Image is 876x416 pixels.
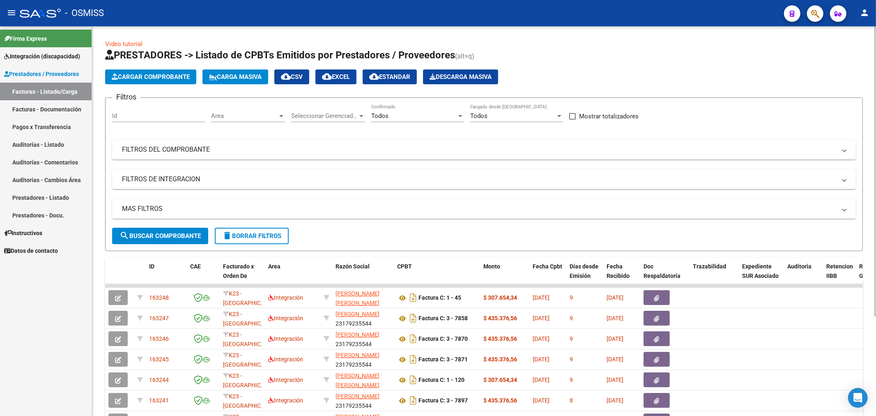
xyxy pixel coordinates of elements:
datatable-header-cell: Razón Social [332,258,394,294]
button: Buscar Comprobante [112,228,208,244]
datatable-header-cell: Expediente SUR Asociado [739,258,784,294]
span: CSV [281,73,303,81]
span: [DATE] [607,335,623,342]
mat-icon: menu [7,8,16,18]
span: [DATE] [533,294,550,301]
strong: $ 435.376,56 [483,356,517,363]
i: Descargar documento [408,332,418,345]
span: Auditoria [787,263,812,270]
span: ID [149,263,154,270]
span: Prestadores / Proveedores [4,69,79,79]
strong: Factura C: 1 - 120 [418,377,464,384]
span: [DATE] [607,356,623,363]
strong: Factura C: 3 - 7871 [418,356,468,363]
mat-icon: cloud_download [369,72,379,81]
span: [PERSON_NAME] [PERSON_NAME] [336,372,379,388]
i: Descargar documento [408,312,418,325]
span: Area [211,112,278,120]
mat-panel-title: MAS FILTROS [122,204,836,213]
span: Fecha Cpbt [533,263,562,270]
button: Borrar Filtros [215,228,289,244]
span: Area [268,263,281,270]
div: 24407283534 [336,289,391,306]
span: 163248 [149,294,169,301]
strong: $ 435.376,56 [483,315,517,321]
span: Integración [268,356,303,363]
span: CAE [190,263,201,270]
datatable-header-cell: CPBT [394,258,480,294]
span: 163245 [149,356,169,363]
datatable-header-cell: Fecha Cpbt [529,258,566,294]
mat-panel-title: FILTROS DE INTEGRACION [122,175,836,184]
div: 23179235544 [336,310,391,327]
strong: $ 435.376,56 [483,335,517,342]
strong: Factura C: 3 - 7897 [418,398,468,404]
datatable-header-cell: Retencion IIBB [823,258,856,294]
button: Descarga Masiva [423,69,498,84]
button: Carga Masiva [202,69,268,84]
datatable-header-cell: Fecha Recibido [603,258,640,294]
a: Video tutorial [105,40,143,48]
span: Datos de contacto [4,246,58,255]
span: Integración [268,397,303,404]
span: Mostrar totalizadores [579,111,639,121]
datatable-header-cell: Monto [480,258,529,294]
datatable-header-cell: Facturado x Orden De [220,258,265,294]
span: 9 [570,335,573,342]
span: EXCEL [322,73,350,81]
strong: $ 435.376,56 [483,397,517,404]
span: Doc Respaldatoria [644,263,681,279]
span: [DATE] [607,294,623,301]
strong: Factura C: 3 - 7870 [418,336,468,342]
app-download-masive: Descarga masiva de comprobantes (adjuntos) [423,69,498,84]
strong: Factura C: 3 - 7858 [418,315,468,322]
span: Facturado x Orden De [223,263,254,279]
span: Monto [483,263,500,270]
datatable-header-cell: ID [146,258,187,294]
span: Buscar Comprobante [120,232,201,240]
datatable-header-cell: Doc Respaldatoria [640,258,690,294]
span: [PERSON_NAME] [336,352,379,358]
span: Todos [371,112,389,120]
span: Retencion IIBB [826,263,853,279]
button: EXCEL [315,69,356,84]
span: [DATE] [607,397,623,404]
span: Firma Express [4,34,47,43]
span: CPBT [397,263,412,270]
span: - OSMISS [65,4,104,22]
datatable-header-cell: Días desde Emisión [566,258,603,294]
datatable-header-cell: Auditoria [784,258,823,294]
span: 163247 [149,315,169,321]
span: [DATE] [533,315,550,321]
span: Instructivos [4,229,42,238]
span: (alt+q) [455,52,474,60]
mat-icon: cloud_download [322,72,332,81]
span: Todos [470,112,487,120]
span: [PERSON_NAME] [336,311,379,317]
mat-panel-title: FILTROS DEL COMPROBANTE [122,145,836,154]
span: Integración [268,335,303,342]
span: Expediente SUR Asociado [742,263,779,279]
button: CSV [274,69,309,84]
span: Integración [268,315,303,321]
span: 8 [570,397,573,404]
i: Descargar documento [408,291,418,304]
span: [DATE] [607,315,623,321]
span: Integración (discapacidad) [4,52,80,61]
span: 163246 [149,335,169,342]
span: [PERSON_NAME] [336,393,379,400]
span: Razón Social [336,263,370,270]
div: 23179235544 [336,330,391,347]
div: 23179235544 [336,351,391,368]
span: 9 [570,294,573,301]
span: 9 [570,356,573,363]
span: Cargar Comprobante [112,73,190,81]
datatable-header-cell: Area [265,258,320,294]
span: Estandar [369,73,410,81]
strong: $ 307.654,34 [483,377,517,383]
mat-icon: delete [222,231,232,240]
span: Seleccionar Gerenciador [291,112,358,120]
datatable-header-cell: Trazabilidad [690,258,739,294]
datatable-header-cell: CAE [187,258,220,294]
i: Descargar documento [408,373,418,386]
